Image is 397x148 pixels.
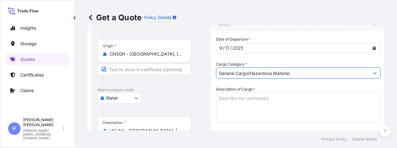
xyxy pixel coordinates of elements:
div: month, [219,44,223,52]
p: Storage [20,41,37,47]
a: Storage [5,37,70,50]
a: Cookie Notice [352,137,377,142]
input: Select a commodity type [216,67,369,79]
p: Claims [20,87,34,94]
div: / [223,44,224,52]
p: [PERSON_NAME] [PERSON_NAME] [23,117,62,127]
div: Origin [103,43,116,48]
button: Calendar [369,43,379,53]
button: Select transport [97,92,141,104]
span: P [12,126,16,132]
p: Insights [20,25,36,31]
a: Quotes [5,53,70,66]
input: Text to appear on certificate [97,64,191,75]
div: / [230,44,232,52]
span: Date of Departure [216,36,250,42]
div: day, [224,44,230,52]
p: Main transport mode [97,87,205,92]
button: Show suggestions [369,67,380,79]
input: Destination [110,128,183,134]
a: Privacy Policy [321,137,347,142]
span: Water [106,95,118,101]
a: Insights [5,22,70,34]
a: Certificates [5,69,70,81]
label: Description of Cargo [216,86,255,92]
div: Destination [103,120,126,125]
a: Claims [5,84,70,97]
p: [PERSON_NAME][EMAIL_ADDRESS][DOMAIN_NAME] [23,129,62,140]
p: Get a Quote [87,12,142,22]
span: Commercial Invoice Value [216,130,381,135]
p: Certificates [20,72,44,78]
label: Cargo Category [216,61,247,67]
div: year, [232,44,244,52]
p: Policy Details [144,14,171,21]
p: Quotes [20,56,35,62]
input: Origin [110,51,183,57]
